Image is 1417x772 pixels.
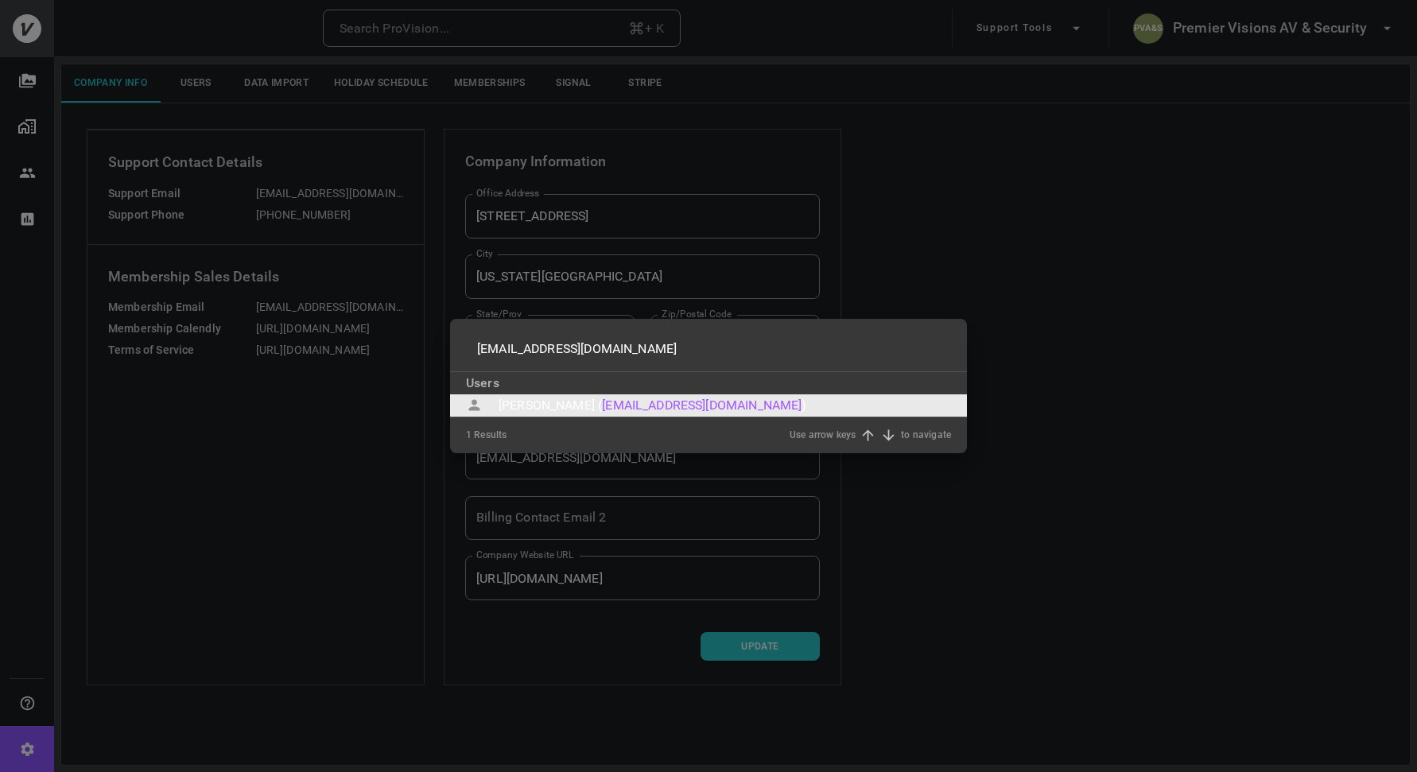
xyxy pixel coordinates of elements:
[466,327,951,371] input: Search ProVision...
[901,427,951,444] div: to navigate
[499,396,602,415] div: [PERSON_NAME] (
[802,396,806,415] div: )
[790,427,856,444] div: Use arrow keys
[450,372,967,394] div: Users
[602,396,802,415] div: [EMAIL_ADDRESS][DOMAIN_NAME]
[466,417,507,453] div: 1 Results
